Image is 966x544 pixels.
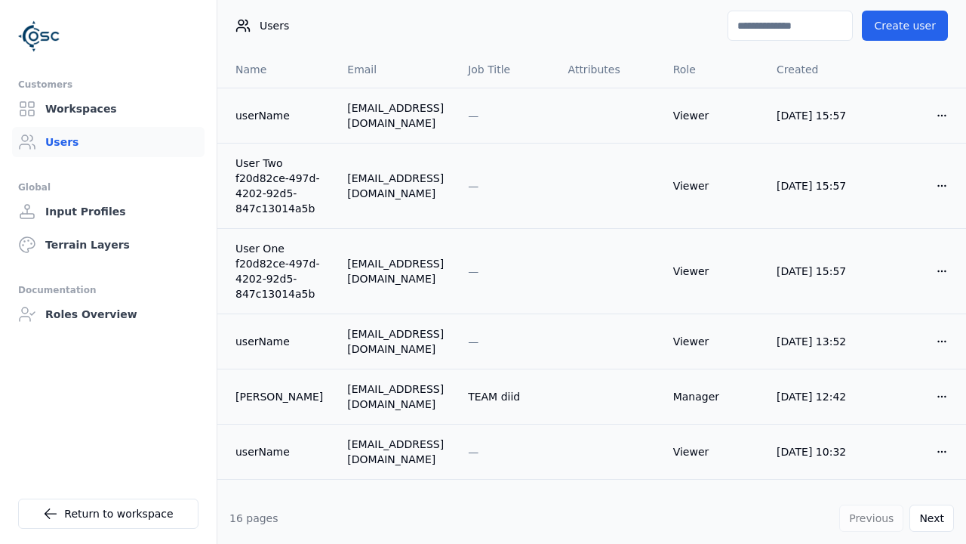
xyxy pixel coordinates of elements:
th: Job Title [456,51,555,88]
div: [EMAIL_ADDRESS][DOMAIN_NAME] [347,437,444,467]
div: [DATE] 12:42 [777,389,855,404]
a: Input Profiles [12,196,205,227]
img: Logo [18,15,60,57]
a: User One f20d82ce-497d-4202-92d5-847c13014a5b [235,241,323,301]
a: User Two f20d82ce-497d-4202-92d5-847c13014a5b [235,156,323,216]
a: [PERSON_NAME] [235,389,323,404]
div: [EMAIL_ADDRESS][DOMAIN_NAME] [347,326,444,357]
div: Documentation [18,281,198,299]
div: Viewer [673,178,752,193]
button: Create user [862,11,948,41]
a: Return to workspace [18,499,198,529]
div: Viewer [673,444,752,459]
span: — [468,265,478,277]
div: Global [18,178,198,196]
th: Created [764,51,867,88]
div: Viewer [673,334,752,349]
a: Terrain Layers [12,230,205,260]
button: Next [909,505,954,532]
th: Attributes [556,51,661,88]
div: [EMAIL_ADDRESS][DOMAIN_NAME] [347,100,444,131]
a: userName [235,108,323,123]
div: [DATE] 15:57 [777,108,855,123]
th: Name [217,51,335,88]
span: — [468,110,478,122]
div: Viewer [673,108,752,123]
div: [DATE] 10:32 [777,444,855,459]
th: Role [661,51,764,88]
div: [EMAIL_ADDRESS][DOMAIN_NAME] [347,256,444,286]
div: TEAM diid [468,389,543,404]
a: Roles Overview [12,299,205,329]
a: userName [235,334,323,349]
div: [DATE] 15:57 [777,178,855,193]
div: Viewer [673,264,752,279]
a: userName [235,444,323,459]
th: Email [335,51,456,88]
div: [DATE] 15:57 [777,264,855,279]
div: [EMAIL_ADDRESS][DOMAIN_NAME] [347,382,444,412]
a: Workspaces [12,94,205,124]
span: — [468,335,478,348]
div: [EMAIL_ADDRESS][DOMAIN_NAME] [347,171,444,201]
div: Manager [673,389,752,404]
span: Users [260,18,289,33]
span: — [468,446,478,458]
span: 16 pages [229,512,278,524]
span: — [468,180,478,192]
div: Customers [18,76,198,94]
a: Users [12,127,205,157]
div: [DATE] 13:52 [777,334,855,349]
